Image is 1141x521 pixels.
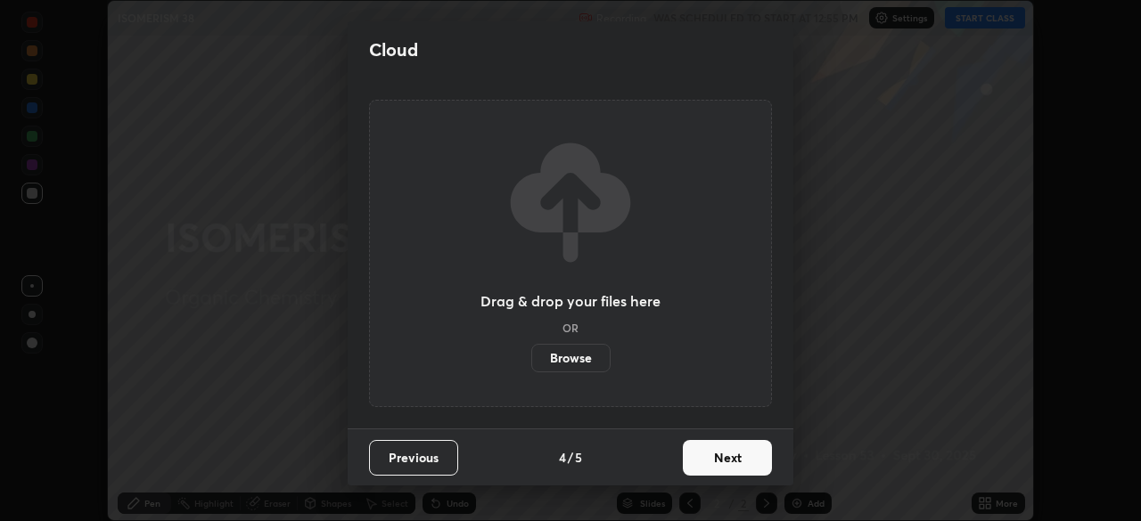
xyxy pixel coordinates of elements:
[568,448,573,467] h4: /
[369,440,458,476] button: Previous
[369,38,418,61] h2: Cloud
[480,294,661,308] h3: Drag & drop your files here
[575,448,582,467] h4: 5
[562,322,579,333] h5: OR
[683,440,772,476] button: Next
[559,448,566,467] h4: 4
